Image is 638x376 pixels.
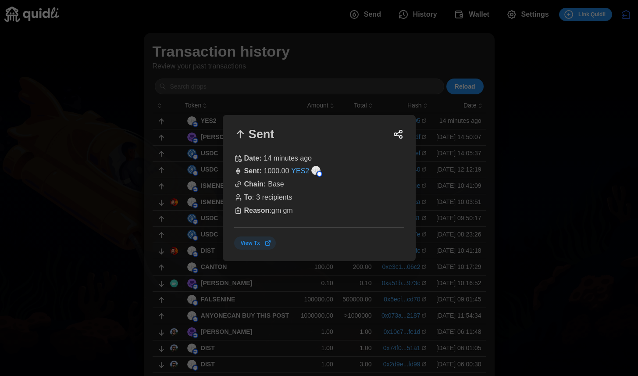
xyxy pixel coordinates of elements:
strong: Date: [244,154,262,162]
h1: Sent [249,126,274,142]
strong: Reason [244,207,270,214]
a: YES2 [291,166,309,177]
strong: To [244,193,252,201]
p: : [244,192,254,203]
p: 14 minutes ago [264,153,312,164]
span: View Tx [241,237,260,249]
div: 3 recipients [234,192,404,203]
p: Base [268,179,284,190]
img: YES2 (on Base) [311,166,321,175]
p: 1000.00 [264,166,289,177]
p: : gm gm [244,205,293,216]
a: View Tx [234,236,276,250]
strong: Sent : [244,167,262,175]
strong: Chain: [244,180,266,188]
